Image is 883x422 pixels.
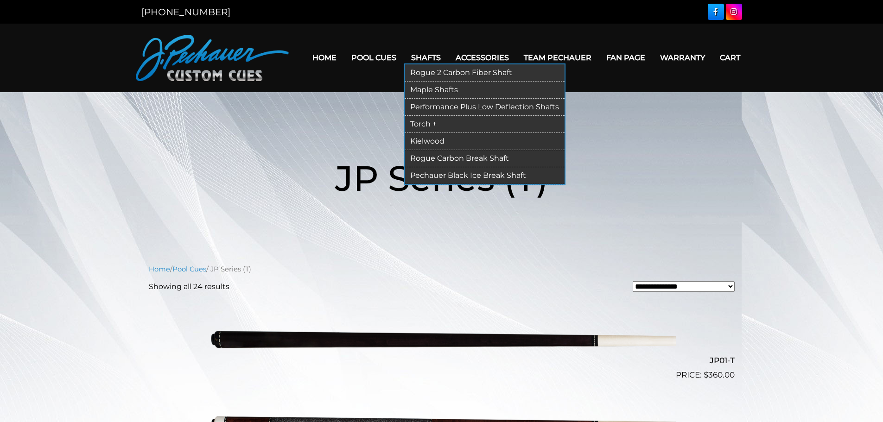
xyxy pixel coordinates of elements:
[405,133,565,150] a: Kielwood
[149,300,735,381] a: JP01-T $360.00
[405,99,565,116] a: Performance Plus Low Deflection Shafts
[405,150,565,167] a: Rogue Carbon Break Shaft
[405,82,565,99] a: Maple Shafts
[149,352,735,369] h2: JP01-T
[704,370,708,379] span: $
[344,46,404,69] a: Pool Cues
[405,64,565,82] a: Rogue 2 Carbon Fiber Shaft
[404,46,448,69] a: Shafts
[633,281,735,292] select: Shop order
[516,46,599,69] a: Team Pechauer
[305,46,344,69] a: Home
[149,281,229,292] p: Showing all 24 results
[149,264,735,274] nav: Breadcrumb
[405,167,565,184] a: Pechauer Black Ice Break Shaft
[405,116,565,133] a: Torch +
[704,370,735,379] bdi: 360.00
[335,157,548,200] span: JP Series (T)
[712,46,748,69] a: Cart
[149,265,170,273] a: Home
[599,46,653,69] a: Fan Page
[172,265,206,273] a: Pool Cues
[136,35,289,81] img: Pechauer Custom Cues
[141,6,230,18] a: [PHONE_NUMBER]
[653,46,712,69] a: Warranty
[448,46,516,69] a: Accessories
[208,300,676,378] img: JP01-T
